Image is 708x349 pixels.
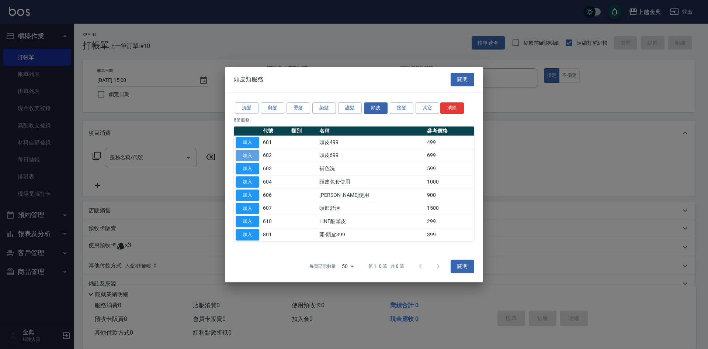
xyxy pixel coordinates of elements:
button: 加入 [236,150,259,161]
td: 1000 [425,175,474,189]
td: 開-頭皮399 [317,228,425,242]
td: 599 [425,162,474,175]
button: 頭皮 [364,102,388,114]
td: 頭皮699 [317,149,425,162]
span: 頭皮類服務 [234,76,263,83]
th: 代號 [261,126,289,136]
td: 1500 [425,202,474,215]
td: 604 [261,175,289,189]
td: 602 [261,149,289,162]
p: 8 筆服務 [234,117,474,123]
p: 每頁顯示數量 [309,263,336,270]
td: 499 [425,136,474,149]
td: 補色洗 [317,162,425,175]
button: 加入 [236,229,259,240]
td: 頭部舒活 [317,202,425,215]
button: 加入 [236,163,259,175]
td: 606 [261,189,289,202]
button: 關閉 [451,260,474,273]
button: 剪髮 [261,102,284,114]
td: 頭皮包套使用 [317,175,425,189]
td: 601 [261,136,289,149]
th: 參考價格 [425,126,474,136]
div: 50 [339,256,357,276]
button: 染髮 [312,102,336,114]
td: 610 [261,215,289,228]
td: 801 [261,228,289,242]
td: 603 [261,162,289,175]
th: 類別 [289,126,318,136]
button: 燙髮 [287,102,310,114]
p: 第 1–8 筆 共 8 筆 [368,263,404,270]
th: 名稱 [317,126,425,136]
button: 其它 [416,102,439,114]
td: 900 [425,189,474,202]
td: LINE酷頭皮 [317,215,425,228]
td: 頭皮499 [317,136,425,149]
td: [PERSON_NAME]使用 [317,189,425,202]
td: 607 [261,202,289,215]
td: 299 [425,215,474,228]
button: 洗髮 [235,102,258,114]
button: 關閉 [451,73,474,86]
td: 699 [425,149,474,162]
button: 接髮 [390,102,413,114]
button: 護髮 [338,102,362,114]
td: 399 [425,228,474,242]
button: 加入 [236,176,259,188]
button: 加入 [236,203,259,214]
button: 清除 [440,102,464,114]
button: 加入 [236,137,259,148]
button: 加入 [236,216,259,227]
button: 加入 [236,189,259,201]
